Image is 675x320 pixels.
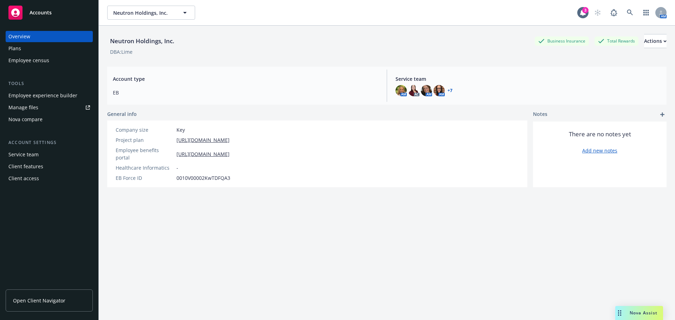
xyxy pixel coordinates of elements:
div: Nova compare [8,114,43,125]
a: Employee experience builder [6,90,93,101]
span: There are no notes yet [569,130,631,138]
img: photo [433,85,445,96]
img: photo [396,85,407,96]
a: Service team [6,149,93,160]
a: Plans [6,43,93,54]
span: 0010V00002KwTDFQA3 [176,174,230,182]
a: Add new notes [582,147,617,154]
div: Company size [116,126,174,133]
a: Manage files [6,102,93,113]
div: Employee experience builder [8,90,77,101]
div: Drag to move [615,306,624,320]
a: Client access [6,173,93,184]
span: General info [107,110,137,118]
a: add [658,110,667,119]
a: Start snowing [591,6,605,20]
div: Account settings [6,139,93,146]
button: Actions [644,34,667,48]
div: DBA: Lime [110,48,133,55]
span: Nova Assist [630,310,657,316]
a: Switch app [639,6,653,20]
div: Manage files [8,102,38,113]
a: [URL][DOMAIN_NAME] [176,136,230,144]
span: Key [176,126,185,133]
span: EB [113,89,378,96]
div: EB Force ID [116,174,174,182]
div: Service team [8,149,39,160]
span: Open Client Navigator [13,297,65,304]
span: Accounts [30,10,52,15]
span: - [176,164,178,171]
div: Client features [8,161,43,172]
a: Report a Bug [607,6,621,20]
a: Nova compare [6,114,93,125]
div: Plans [8,43,21,54]
a: Employee census [6,55,93,66]
div: Employee census [8,55,49,66]
div: Overview [8,31,30,42]
div: 3 [582,7,589,13]
span: Service team [396,75,661,83]
div: Employee benefits portal [116,146,174,161]
a: Overview [6,31,93,42]
span: Notes [533,110,547,119]
div: Tools [6,80,93,87]
div: Healthcare Informatics [116,164,174,171]
span: Account type [113,75,378,83]
span: Neutron Holdings, Inc. [113,9,174,17]
img: photo [408,85,419,96]
a: [URL][DOMAIN_NAME] [176,150,230,158]
button: Neutron Holdings, Inc. [107,6,195,20]
button: Nova Assist [615,306,663,320]
div: Total Rewards [594,37,638,45]
div: Business Insurance [535,37,589,45]
a: Client features [6,161,93,172]
div: Neutron Holdings, Inc. [107,37,177,46]
a: Search [623,6,637,20]
a: Accounts [6,3,93,22]
img: photo [421,85,432,96]
div: Client access [8,173,39,184]
a: +7 [448,89,452,93]
div: Project plan [116,136,174,144]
